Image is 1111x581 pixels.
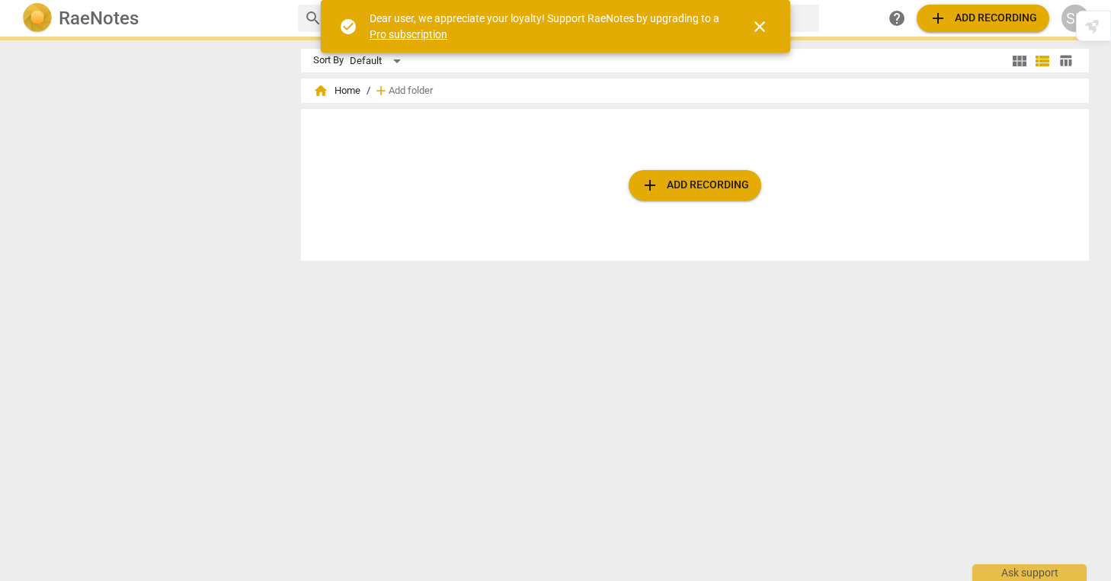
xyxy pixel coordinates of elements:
[1031,50,1054,72] button: List view
[22,3,53,34] img: Logo
[22,3,286,34] a: LogoRaeNotes
[929,9,1037,27] span: Add recording
[883,5,911,32] a: Help
[373,83,389,98] span: add
[751,18,769,36] span: close
[1058,53,1073,68] span: table_chart
[888,9,906,27] span: help
[1033,52,1052,70] span: view_list
[629,170,761,201] button: Upload
[313,55,344,66] div: Sort By
[929,9,947,27] span: add
[370,28,447,40] a: Pro subscription
[641,176,749,194] span: Add recording
[641,176,659,194] span: add
[1010,52,1029,70] span: view_module
[972,564,1087,581] div: Ask support
[304,9,322,27] span: search
[1008,50,1031,72] button: Tile view
[389,85,433,97] span: Add folder
[59,8,139,29] h2: RaeNotes
[313,83,360,98] span: Home
[1054,50,1077,72] button: Table view
[339,18,357,36] span: check_circle
[350,49,406,73] div: Default
[367,85,370,97] span: /
[370,11,723,42] div: Dear user, we appreciate your loyalty! Support RaeNotes by upgrading to a
[741,8,778,45] button: Close
[313,83,328,98] span: home
[1061,5,1089,32] button: SR
[917,5,1049,32] button: Upload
